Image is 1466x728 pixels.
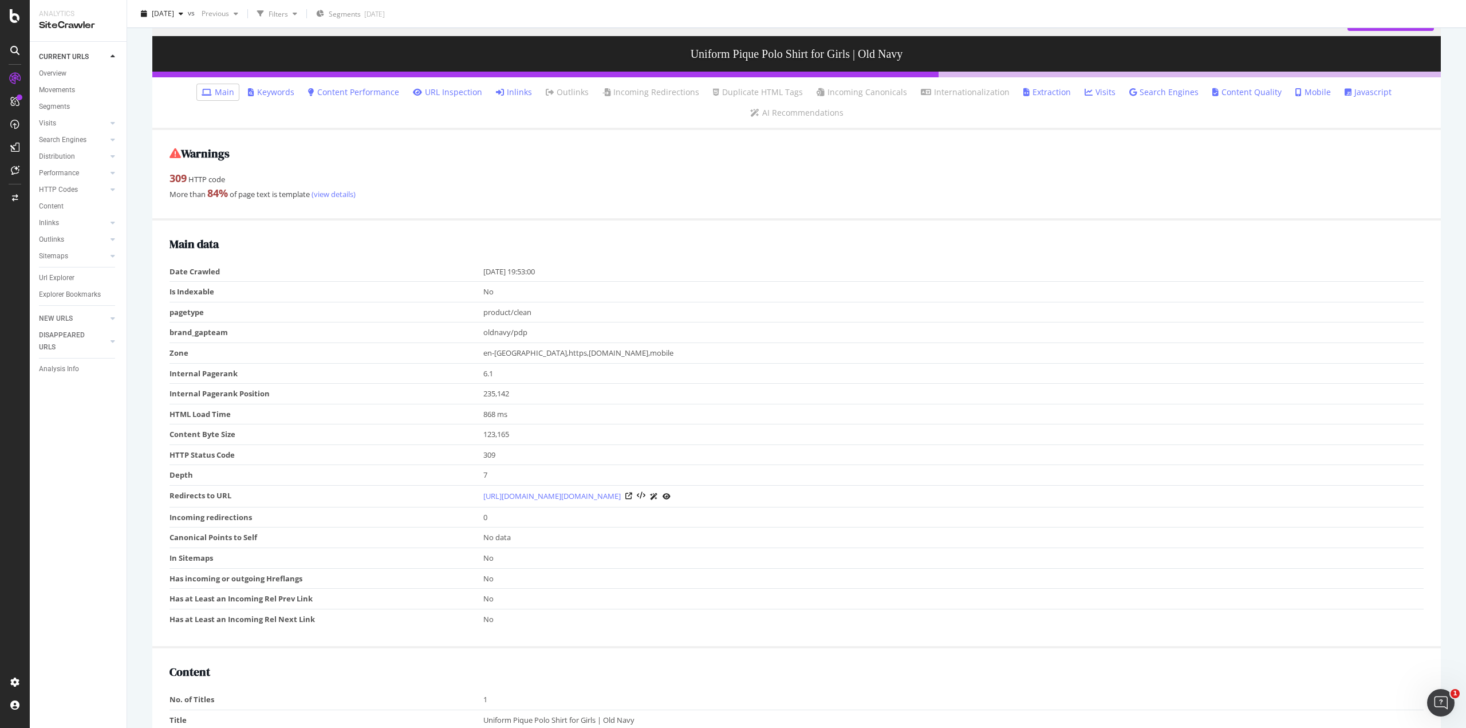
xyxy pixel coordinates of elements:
[170,507,483,528] td: Incoming redirections
[39,101,70,113] div: Segments
[39,68,119,80] a: Overview
[1085,86,1116,98] a: Visits
[39,184,107,196] a: HTTP Codes
[39,272,119,284] a: Url Explorer
[483,490,621,502] a: [URL][DOMAIN_NAME][DOMAIN_NAME]
[483,404,1424,424] td: 868 ms
[202,86,234,98] a: Main
[308,86,399,98] a: Content Performance
[170,465,483,486] td: Depth
[39,184,78,196] div: HTTP Codes
[1451,689,1460,698] span: 1
[39,51,107,63] a: CURRENT URLS
[39,134,107,146] a: Search Engines
[170,528,483,548] td: Canonical Points to Self
[364,9,385,19] div: [DATE]
[496,86,532,98] a: Inlinks
[483,609,1424,629] td: No
[483,282,1424,302] td: No
[170,568,483,589] td: Has incoming or outgoing Hreflangs
[170,262,483,282] td: Date Crawled
[39,151,107,163] a: Distribution
[1212,86,1282,98] a: Content Quality
[39,117,107,129] a: Visits
[39,329,97,353] div: DISAPPEARED URLS
[170,485,483,507] td: Redirects to URL
[39,289,119,301] a: Explorer Bookmarks
[483,322,1424,343] td: oldnavy/pdp
[546,86,589,98] a: Outlinks
[188,7,197,17] span: vs
[170,343,483,363] td: Zone
[1023,86,1071,98] a: Extraction
[39,167,107,179] a: Performance
[1427,689,1455,717] iframe: Intercom live chat
[817,86,907,98] a: Incoming Canonicals
[39,250,68,262] div: Sitemaps
[152,36,1441,72] h3: Uniform Pique Polo Shirt for Girls | Old Navy
[750,107,844,119] a: AI Recommendations
[170,404,483,424] td: HTML Load Time
[39,167,79,179] div: Performance
[483,589,1424,609] td: No
[1295,86,1331,98] a: Mobile
[483,568,1424,589] td: No
[310,189,356,199] a: (view details)
[39,200,64,213] div: Content
[170,322,483,343] td: brand_gapteam
[170,589,483,609] td: Has at Least an Incoming Rel Prev Link
[170,171,1424,186] div: HTTP code
[39,329,107,353] a: DISAPPEARED URLS
[170,302,483,322] td: pagetype
[170,548,483,569] td: In Sitemaps
[170,609,483,629] td: Has at Least an Incoming Rel Next Link
[39,250,107,262] a: Sitemaps
[483,363,1424,384] td: 6.1
[312,5,389,23] button: Segments[DATE]
[39,272,74,284] div: Url Explorer
[483,548,1424,569] td: No
[1129,86,1199,98] a: Search Engines
[713,86,803,98] a: Duplicate HTML Tags
[253,5,302,23] button: Filters
[170,363,483,384] td: Internal Pagerank
[170,282,483,302] td: Is Indexable
[483,343,1424,363] td: en-[GEOGRAPHIC_DATA],https,[DOMAIN_NAME],mobile
[170,238,1424,250] h2: Main data
[170,147,1424,160] h2: Warnings
[39,19,117,32] div: SiteCrawler
[483,715,635,725] span: Uniform Pique Polo Shirt for Girls | Old Navy
[483,465,1424,486] td: 7
[39,234,64,246] div: Outlinks
[170,186,1424,201] div: More than of page text is template
[197,9,229,18] span: Previous
[483,384,1424,404] td: 235,142
[39,217,107,229] a: Inlinks
[269,9,288,18] div: Filters
[637,492,645,500] button: View HTML Source
[152,9,174,18] span: 2025 Sep. 17th
[650,490,658,502] a: AI Url Details
[39,51,89,63] div: CURRENT URLS
[329,9,361,19] span: Segments
[197,5,243,23] button: Previous
[136,5,188,23] button: [DATE]
[483,262,1424,282] td: [DATE] 19:53:00
[483,532,1418,543] div: No data
[39,289,101,301] div: Explorer Bookmarks
[1345,86,1392,98] a: Javascript
[921,86,1010,98] a: Internationalization
[602,86,699,98] a: Incoming Redirections
[170,444,483,465] td: HTTP Status Code
[39,363,79,375] div: Analysis Info
[39,84,119,96] a: Movements
[483,444,1424,465] td: 309
[207,186,228,200] strong: 84 %
[413,86,482,98] a: URL Inspection
[483,302,1424,322] td: product/clean
[39,217,59,229] div: Inlinks
[170,171,187,185] strong: 309
[248,86,294,98] a: Keywords
[625,493,632,499] a: Visit Online Page
[39,101,119,113] a: Segments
